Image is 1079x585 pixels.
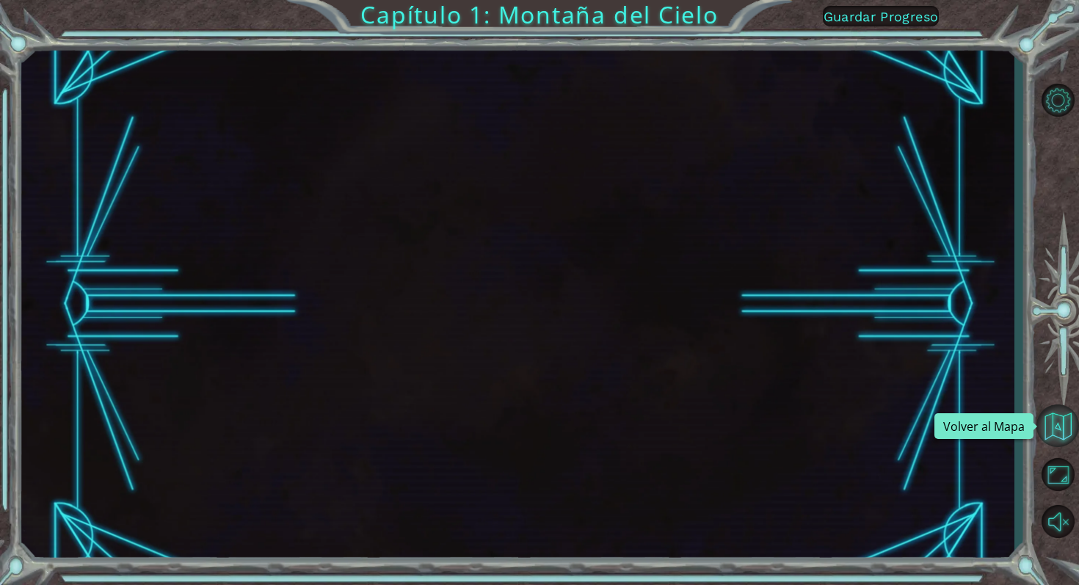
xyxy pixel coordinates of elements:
button: Activar sonido. [1036,500,1079,542]
a: Volver al Mapa [1036,402,1079,451]
button: Opciones del Nivel [1036,79,1079,122]
span: Guardar Progreso [824,9,939,24]
button: Maximizar Navegador [1036,453,1079,495]
div: Volver al Mapa [934,413,1033,439]
button: Guardar Progreso [823,6,939,26]
button: Volver al Mapa [1036,404,1079,447]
